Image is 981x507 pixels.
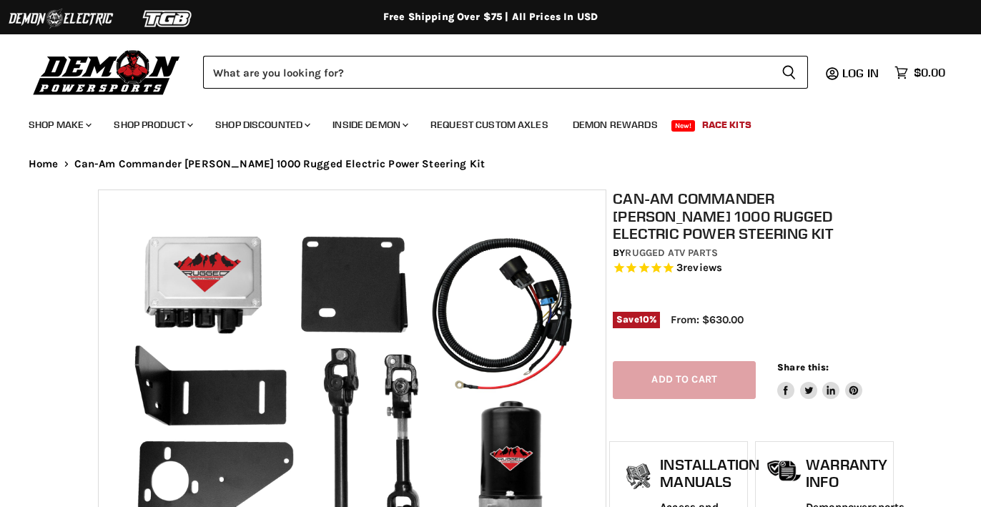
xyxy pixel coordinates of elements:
[777,362,829,373] span: Share this:
[691,110,762,139] a: Race Kits
[621,460,656,496] img: install_manual-icon.png
[7,5,114,32] img: Demon Electric Logo 2
[613,312,660,328] span: Save %
[836,67,887,79] a: Log in
[770,56,808,89] button: Search
[114,5,222,32] img: TGB Logo 2
[322,110,417,139] a: Inside Demon
[29,46,185,97] img: Demon Powersports
[676,261,722,274] span: 3 reviews
[639,314,649,325] span: 10
[29,158,59,170] a: Home
[683,261,722,274] span: reviews
[204,110,319,139] a: Shop Discounted
[74,158,485,170] span: Can-Am Commander [PERSON_NAME] 1000 Rugged Electric Power Steering Kit
[625,247,717,259] a: Rugged ATV Parts
[203,56,808,89] form: Product
[806,456,904,490] h1: Warranty Info
[671,120,696,132] span: New!
[766,460,802,482] img: warranty-icon.png
[18,110,100,139] a: Shop Make
[887,62,952,83] a: $0.00
[777,361,862,399] aside: Share this:
[613,189,890,242] h1: Can-Am Commander [PERSON_NAME] 1000 Rugged Electric Power Steering Kit
[660,456,759,490] h1: Installation Manuals
[613,261,890,276] span: Rated 5.0 out of 5 stars 3 reviews
[671,313,744,326] span: From: $630.00
[562,110,669,139] a: Demon Rewards
[914,66,945,79] span: $0.00
[18,104,942,139] ul: Main menu
[842,66,879,80] span: Log in
[103,110,202,139] a: Shop Product
[613,245,890,261] div: by
[203,56,770,89] input: Search
[420,110,559,139] a: Request Custom Axles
